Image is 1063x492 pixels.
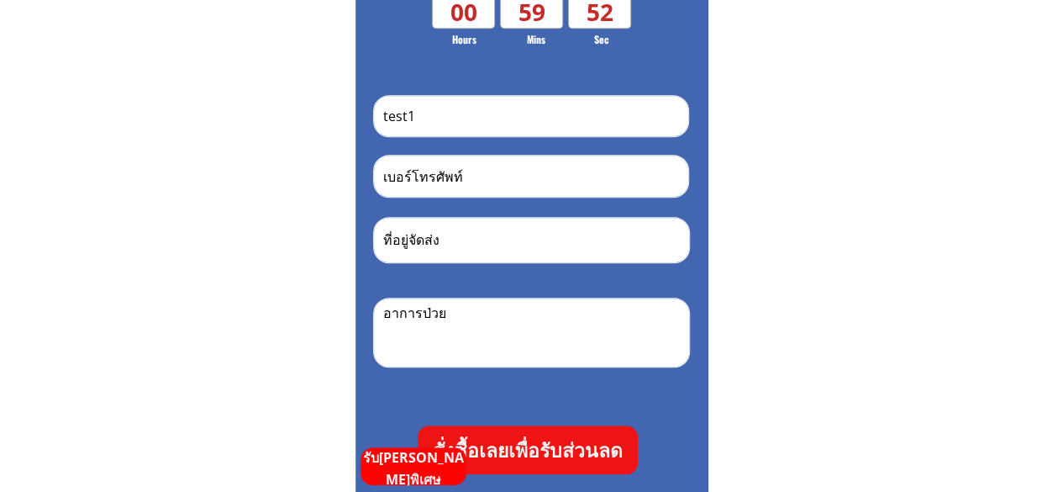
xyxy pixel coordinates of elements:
[379,156,683,197] input: THIẾU SỐ PHONE
[360,447,466,490] p: รับ[PERSON_NAME]พิเศษ
[512,31,561,47] h3: Mins
[379,218,683,262] input: ที่อยู่จัดส่ง
[434,31,494,47] h3: Hours
[580,31,622,47] h3: Sec
[379,96,683,136] input: ชื่อ-นามสกุล
[418,426,638,474] p: สั่งซื้อเลยเพื่อรับส่วนลด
